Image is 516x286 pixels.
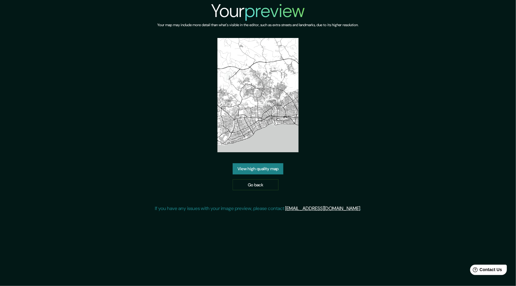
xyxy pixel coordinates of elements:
[233,179,279,191] a: Go back
[462,262,509,279] iframe: Help widget launcher
[217,38,298,152] img: created-map-preview
[158,22,359,28] h6: Your map may include more detail than what's visible in the editor, such as extra streets and lan...
[155,205,361,212] p: If you have any issues with your image preview, please contact .
[233,163,283,174] a: View high quality map
[285,205,360,212] a: [EMAIL_ADDRESS][DOMAIN_NAME]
